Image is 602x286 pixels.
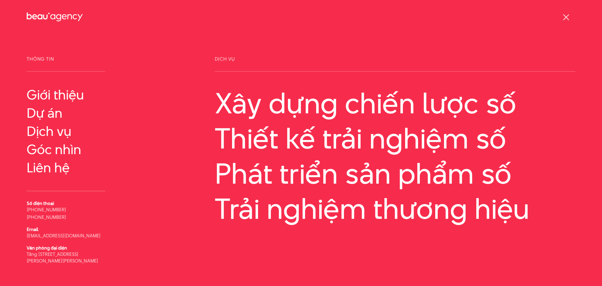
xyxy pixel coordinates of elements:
a: Dịch vụ [27,124,105,139]
b: Văn phòng đại diện [27,245,67,251]
span: Dịch vụ [215,57,575,72]
b: Email [27,226,38,233]
span: Thông tin [27,57,105,72]
a: Phát triển sản phẩm số [215,158,575,190]
a: Giới thiệu [27,87,105,102]
b: Số điện thoại [27,200,54,207]
a: Xây dựng chiến lược số [215,87,575,119]
a: Thiết kế trải nghiệm số [215,122,575,154]
a: Trải nghiệm thương hiệu [215,193,575,225]
a: [PHONE_NUMBER] [27,206,66,213]
a: [PHONE_NUMBER] [27,214,66,220]
a: Góc nhìn [27,142,105,157]
a: [EMAIL_ADDRESS][DOMAIN_NAME] [27,232,101,239]
a: Liên hệ [27,160,105,175]
p: Tầng [STREET_ADDRESS][PERSON_NAME][PERSON_NAME] [27,251,105,264]
a: Dự án [27,105,105,121]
